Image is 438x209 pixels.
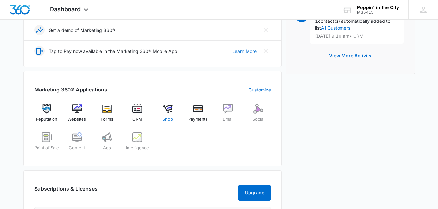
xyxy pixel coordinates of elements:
a: Intelligence [125,132,150,156]
span: Reputation [36,116,57,123]
a: Social [246,104,271,127]
p: Tap to Pay now available in the Marketing 360® Mobile App [49,48,177,55]
p: [DATE] 9:10 am • CRM [315,34,399,38]
h2: Subscriptions & Licenses [34,185,98,198]
a: CRM [125,104,150,127]
a: All Customers [321,25,350,31]
span: Forms [101,116,113,123]
a: Ads [95,132,120,156]
a: Payments [185,104,210,127]
a: Shop [155,104,180,127]
a: Customize [249,86,271,93]
h2: Marketing 360® Applications [34,86,107,93]
button: Close [261,25,271,35]
a: Email [216,104,241,127]
span: CRM [132,116,142,123]
button: View More Activity [323,48,378,63]
a: Content [64,132,89,156]
span: Point of Sale [34,145,59,151]
div: account name [357,5,399,10]
span: Shop [162,116,173,123]
span: Dashboard [50,6,81,13]
a: Reputation [34,104,59,127]
a: Point of Sale [34,132,59,156]
span: Email [223,116,233,123]
a: Websites [64,104,89,127]
span: 1 [315,18,318,24]
span: Content [69,145,85,151]
span: Intelligence [126,145,149,151]
p: Get a demo of Marketing 360® [49,27,115,34]
a: Forms [95,104,120,127]
button: Close [261,46,271,56]
span: Payments [188,116,208,123]
span: Websites [68,116,86,123]
span: Social [252,116,264,123]
button: Upgrade [238,185,271,201]
span: Ads [103,145,111,151]
a: Learn More [232,48,257,55]
div: account id [357,10,399,15]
